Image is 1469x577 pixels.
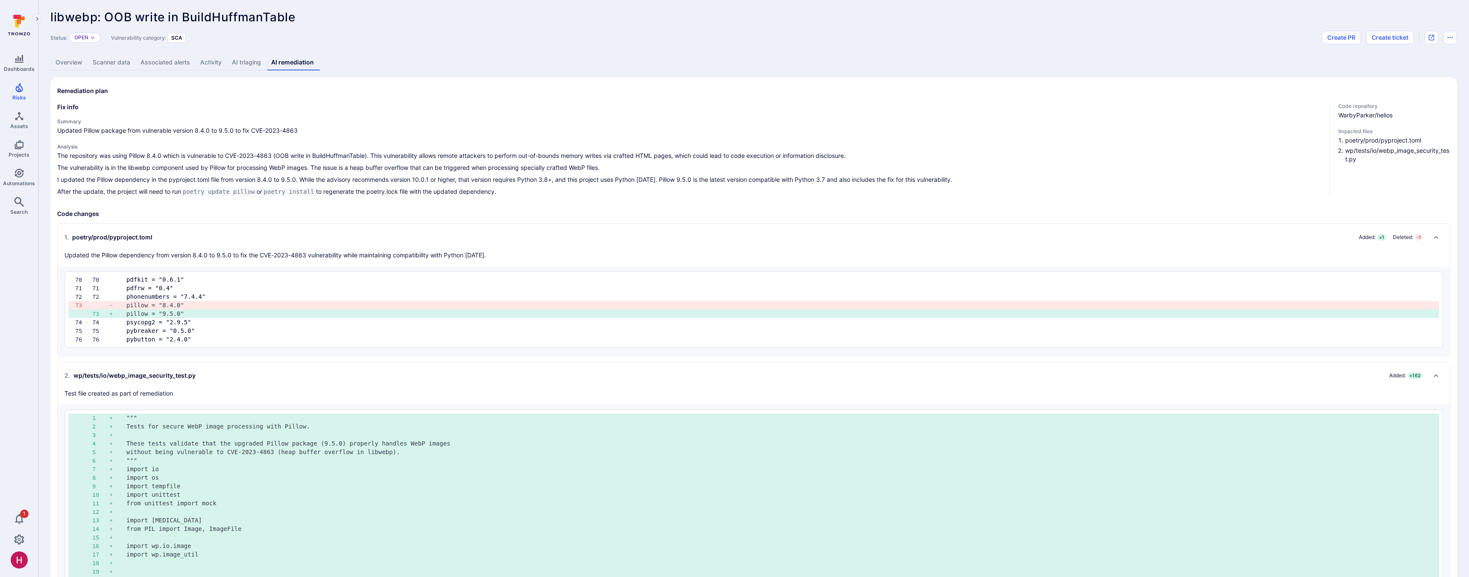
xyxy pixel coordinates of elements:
[126,465,1432,473] pre: import io
[181,187,257,196] code: poetry update pillow
[64,233,69,242] span: 1 .
[57,118,1323,125] h4: Summary
[92,507,109,516] div: 12
[75,284,92,292] div: 71
[109,482,126,490] div: +
[126,318,1432,326] pre: psycopg2 = "2.9.5"
[109,309,126,318] div: +
[92,542,109,550] div: 16
[50,55,88,70] a: Overview
[126,422,1432,431] pre: Tests for secure WebP image processing with Pillow.
[75,326,92,335] div: 75
[126,448,1432,456] pre: without being vulnerable to CVE-2023-4863 (heap buffer overflow in libwebp).
[1338,111,1450,119] span: WarbyParker/helios
[75,292,92,301] div: 72
[1322,31,1361,44] button: Create PR
[109,456,126,465] div: +
[126,284,1432,292] pre: pdfrw = "0.4"
[64,371,196,380] div: wp/tests/io/webp_image_security_test.py
[1366,31,1414,44] button: Create ticket
[92,431,109,439] div: 3
[92,490,109,499] div: 10
[109,559,126,567] div: +
[64,371,70,380] span: 2 .
[92,422,109,431] div: 2
[126,292,1432,301] pre: phonenumbers = "7.4.4"
[57,103,1323,111] h3: Fix info
[1338,103,1450,109] span: Code repository
[57,143,1323,150] h4: Analysis
[75,318,92,326] div: 74
[1415,234,1422,241] span: - 1
[126,414,1432,422] pre: """
[92,335,109,344] div: 76
[126,525,1432,533] pre: from PIL import Image, ImageFile
[92,516,109,525] div: 13
[126,456,1432,465] pre: """
[109,542,126,550] div: +
[109,533,126,542] div: +
[92,448,109,456] div: 5
[109,550,126,559] div: +
[75,335,92,344] div: 76
[4,66,35,72] span: Dashboards
[92,309,109,318] div: 73
[90,35,95,40] button: Expand dropdown
[11,551,28,568] div: Harshil Parikh
[20,510,29,518] span: 1
[126,309,1432,318] pre: pillow = "9.5.0"
[109,448,126,456] div: +
[109,567,126,576] div: +
[1443,31,1457,44] button: Options menu
[109,431,126,439] div: +
[1359,234,1375,241] span: Added:
[50,55,1457,70] div: Vulnerability tabs
[168,33,186,43] div: SCA
[126,516,1432,525] pre: import [MEDICAL_DATA]
[1345,136,1450,145] li: poetry/prod/pyproject.toml
[109,422,126,431] div: +
[57,126,1323,135] span: Updated Pillow package from vulnerable version 8.4.0 to 9.5.0 to fix CVE-2023-4863
[92,414,109,422] div: 1
[1425,31,1438,44] div: Open original issue
[262,187,316,196] code: poetry install
[92,567,109,576] div: 19
[126,482,1432,490] pre: import tempfile
[92,525,109,533] div: 14
[109,525,126,533] div: +
[1345,146,1450,163] li: wp/tests/io/webp_image_security_test.py
[50,35,67,41] span: Status:
[109,507,126,516] div: +
[126,335,1432,344] pre: pybutton = "2.4.0"
[92,275,109,284] div: 70
[109,499,126,507] div: +
[34,15,40,23] i: Expand navigation menu
[9,152,29,158] span: Projects
[92,465,109,473] div: 7
[195,55,227,70] a: Activity
[109,414,126,422] div: +
[92,284,109,292] div: 71
[111,35,166,41] span: Vulnerability category:
[57,175,1323,184] p: I updated the Pillow dependency in the pyproject.toml file from version 8.4.0 to 9.5.0. While the...
[74,34,88,41] button: Open
[10,123,28,129] span: Assets
[227,55,266,70] a: AI triaging
[109,473,126,482] div: +
[126,275,1432,284] pre: pdfkit = "0.6.1"
[92,559,109,567] div: 18
[126,499,1432,507] pre: from unittest import mock
[1377,234,1386,241] span: + 1
[126,301,1432,309] pre: pillow = "8.4.0"
[57,87,108,95] h2: Remediation plan
[12,94,26,101] span: Risks
[109,439,126,448] div: +
[92,292,109,301] div: 72
[135,55,195,70] a: Associated alerts
[57,187,1323,196] p: After the update, the project will need to run or to regenerate the poetry.lock file with the upd...
[126,490,1432,499] pre: import unittest
[3,180,35,187] span: Automations
[64,251,486,259] p: Updated the Pillow dependency from version 8.4.0 to 9.5.0 to fix the CVE-2023-4863 vulnerability ...
[109,301,126,309] div: -
[88,55,135,70] a: Scanner data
